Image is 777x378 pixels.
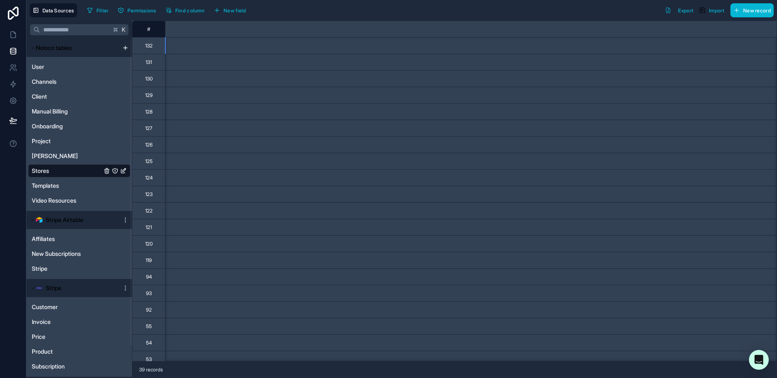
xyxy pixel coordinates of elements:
div: Manual Billing [28,105,130,118]
div: 125 [145,158,153,165]
div: Client [28,90,130,103]
div: Templates [28,179,130,192]
button: Filter [84,4,112,17]
span: Channels [32,78,57,86]
a: Client [32,92,102,101]
span: Templates [32,182,59,190]
span: Stripe [32,265,47,273]
a: New record [727,3,774,17]
div: Affiliates [28,232,130,246]
div: # [139,26,159,32]
span: K [121,27,127,33]
span: Stripe [46,284,61,292]
div: 127 [145,125,152,132]
a: Product [32,347,110,356]
button: Import [696,3,727,17]
div: Onboarding [28,120,130,133]
a: Subscription [32,362,110,371]
div: Customer [28,300,130,314]
div: 93 [146,290,152,297]
span: Subscription [32,362,65,371]
div: 124 [145,175,153,181]
span: Noloco tables [36,44,72,52]
span: Project [32,137,51,145]
div: New Subscriptions [28,247,130,260]
span: Affiliates [32,235,55,243]
a: [PERSON_NAME] [32,152,102,160]
a: Project [32,137,102,145]
div: 120 [145,241,153,247]
img: svg+xml,%3c [36,285,42,291]
a: Video Resources [32,196,102,205]
a: New Subscriptions [32,250,110,258]
span: User [32,63,44,71]
span: New Subscriptions [32,250,81,258]
div: 54 [146,340,152,346]
button: New record [730,3,774,17]
span: Invoice [32,318,51,326]
button: Noloco tables [28,42,119,54]
div: Rex [28,149,130,163]
div: Stripe [28,262,130,275]
a: Stores [32,167,102,175]
button: Export [662,3,696,17]
div: 92 [146,307,152,313]
a: Price [32,333,110,341]
button: Stripe [28,282,119,294]
span: Customer [32,303,58,311]
span: Export [678,7,693,14]
span: Onboarding [32,122,63,130]
div: Product [28,345,130,358]
div: Price [28,330,130,343]
a: Channels [32,78,102,86]
span: Import [709,7,724,14]
div: Subscription [28,360,130,373]
a: Manual Billing [32,107,102,116]
a: Affiliates [32,235,110,243]
span: Manual Billing [32,107,68,116]
div: Video Resources [28,194,130,207]
div: 53 [146,356,152,363]
div: Open Intercom Messenger [749,350,769,370]
a: Customer [32,303,110,311]
div: 132 [145,43,153,49]
span: Product [32,347,53,356]
span: 39 records [139,366,163,373]
span: Permissions [127,7,156,14]
span: New field [224,7,246,14]
button: Find column [162,4,207,17]
div: Stores [28,164,130,177]
div: 121 [146,224,152,231]
span: Stores [32,167,49,175]
button: Airtable LogoStripe Airtable [28,214,119,226]
a: Onboarding [32,122,102,130]
span: Client [32,92,47,101]
div: 94 [146,274,152,280]
div: Invoice [28,315,130,328]
div: 130 [145,76,153,82]
div: User [28,60,130,73]
span: Video Resources [32,196,76,205]
div: 119 [146,257,152,264]
a: Permissions [115,4,162,17]
span: Filter [97,7,109,14]
div: Channels [28,75,130,88]
span: Stripe Airtable [46,216,83,224]
span: [PERSON_NAME] [32,152,78,160]
button: Data Sources [30,3,77,17]
a: Templates [32,182,102,190]
div: 122 [145,208,153,214]
img: Airtable Logo [36,217,42,223]
a: Invoice [32,318,110,326]
button: New field [211,4,249,17]
span: Data Sources [42,7,74,14]
div: 123 [145,191,153,198]
div: 128 [145,109,153,115]
span: Price [32,333,45,341]
a: Stripe [32,265,110,273]
div: 129 [145,92,153,99]
span: Find column [175,7,205,14]
button: Permissions [115,4,159,17]
div: 131 [146,59,152,66]
span: New record [743,7,771,14]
